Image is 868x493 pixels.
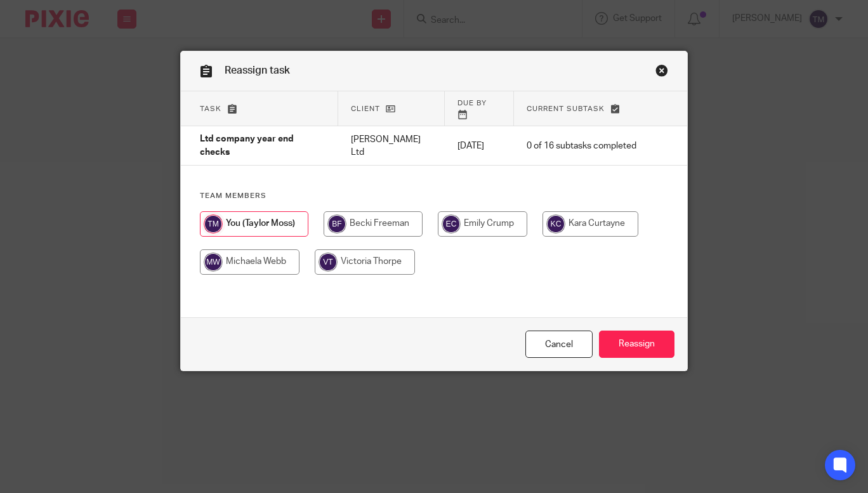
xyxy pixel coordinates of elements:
p: [PERSON_NAME] Ltd [351,133,432,159]
input: Reassign [599,331,674,358]
span: Task [200,105,221,112]
td: 0 of 16 subtasks completed [514,126,649,166]
a: Close this dialog window [655,64,668,81]
span: Current subtask [527,105,605,112]
a: Close this dialog window [525,331,593,358]
h4: Team members [200,191,668,201]
span: Reassign task [225,65,290,76]
p: [DATE] [457,140,501,152]
span: Due by [457,100,487,107]
span: Ltd company year end checks [200,135,294,157]
span: Client [351,105,380,112]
